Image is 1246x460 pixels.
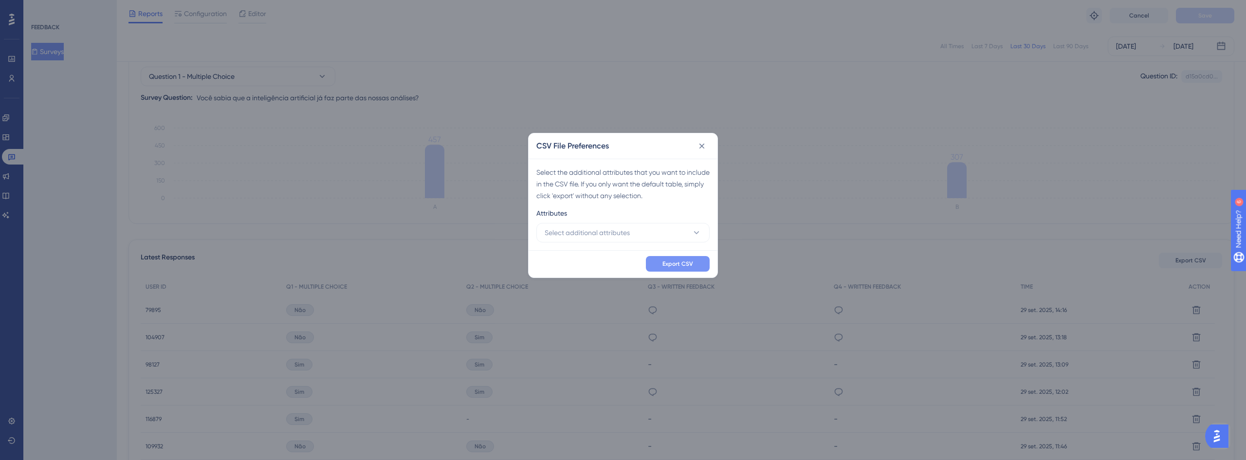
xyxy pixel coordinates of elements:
span: Attributes [536,207,567,219]
iframe: UserGuiding AI Assistant Launcher [1205,422,1234,451]
h2: CSV File Preferences [536,140,609,152]
span: Need Help? [23,2,61,14]
span: Select additional attributes [545,227,630,239]
div: Select the additional attributes that you want to include in the CSV file. If you only want the d... [536,166,710,202]
div: 6 [68,5,71,13]
span: Export CSV [662,260,693,268]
